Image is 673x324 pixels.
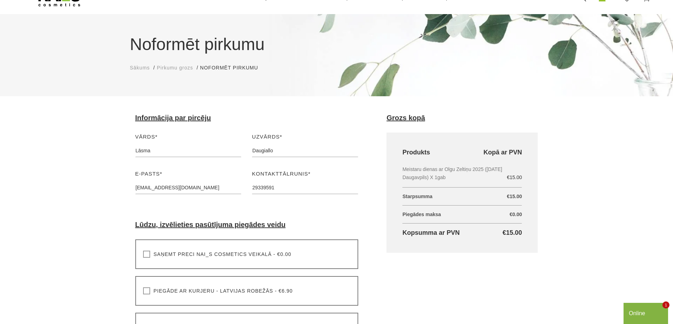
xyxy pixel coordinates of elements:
label: Vārds* [135,133,158,141]
label: E-pasts* [135,170,163,178]
span: €15.00 [507,173,522,182]
p: Starpsumma [402,188,522,206]
span: 15.00 [509,191,522,202]
input: Kontakttālrunis [252,181,358,194]
span: Sākums [130,65,150,71]
span: 0.00 [512,209,522,220]
label: Kontakttālrunis* [252,170,311,178]
h4: Informācija par pircēju [135,114,359,122]
span: € [509,209,512,220]
span: Kopā ar PVN [483,148,522,157]
a: Pirkumu grozs [157,64,193,72]
span: € [502,229,506,237]
li: Noformēt pirkumu [200,64,265,72]
span: € [507,191,510,202]
h4: Produkts [402,148,522,157]
h4: Lūdzu, izvēlieties pasūtījuma piegādes veidu [135,221,359,229]
label: Uzvārds* [252,133,282,141]
label: Piegāde ar kurjeru - Latvijas robežās - €6.90 [143,287,293,294]
input: Vārds [135,144,242,157]
span: Pirkumu grozs [157,65,193,71]
a: Sākums [130,64,150,72]
h1: Noformēt pirkumu [130,32,543,57]
span: 15.00 [506,229,522,237]
li: Meistaru dienas ar Olgu Zeltiņu 2025 ([DATE] Daugavpils) X 1gab [402,165,522,182]
input: Uzvārds [252,144,358,157]
p: Piegādes maksa [402,206,522,224]
h4: Grozs kopā [386,114,538,122]
iframe: chat widget [624,301,669,324]
label: Saņemt preci NAI_S cosmetics veikalā - €0.00 [143,251,291,258]
input: E-pasts [135,181,242,194]
h4: Kopsumma ar PVN [402,229,522,237]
